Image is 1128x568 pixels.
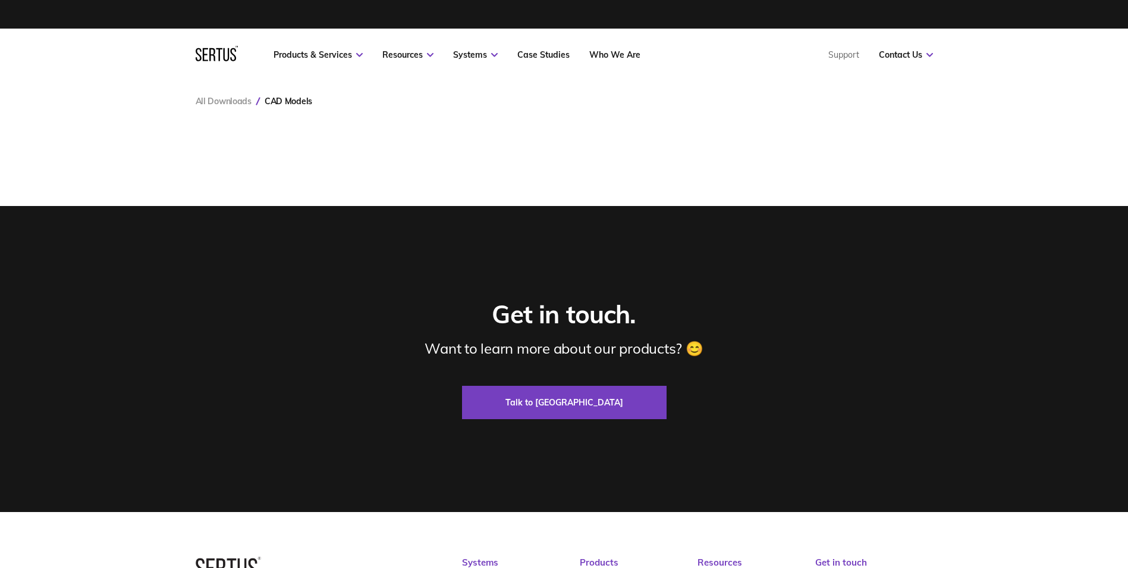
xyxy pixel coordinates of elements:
a: Resources [382,49,433,60]
a: Support [828,49,859,60]
a: Talk to [GEOGRAPHIC_DATA] [462,386,667,419]
a: Systems [453,49,498,60]
a: Case Studies [517,49,570,60]
div: Get in touch. [492,299,636,330]
div: Want to learn more about our products? 😊 [425,339,703,357]
a: All Downloads [196,96,252,107]
a: Products & Services [274,49,363,60]
a: Who We Are [589,49,640,60]
a: Contact Us [879,49,933,60]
